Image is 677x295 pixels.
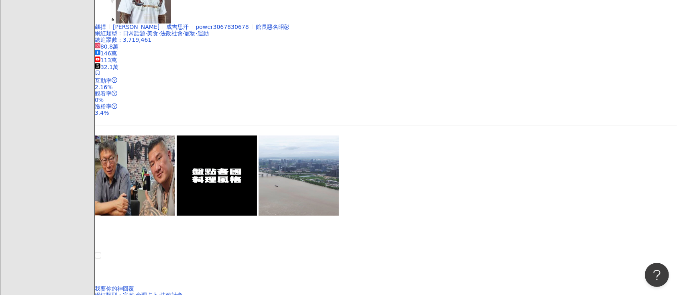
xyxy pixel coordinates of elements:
[95,84,677,90] div: 2.16%
[147,30,158,37] span: 美食
[198,30,209,37] span: 運動
[113,24,159,30] span: [PERSON_NAME]
[645,263,669,287] iframe: Help Scout Beacon - Open
[95,97,677,103] div: 0%
[160,30,183,37] span: 法政社會
[259,136,339,216] img: post-image
[177,136,257,216] img: post-image
[95,43,118,50] span: 80.8萬
[112,91,117,96] span: question-circle
[95,286,134,292] span: 我要你的神回覆
[95,57,117,63] span: 113萬
[111,226,171,286] img: KOL Avatar
[95,64,118,70] span: 32.1萬
[95,110,677,116] div: 3.4%
[166,24,189,30] span: 成吉思汗
[95,30,677,37] div: 網紅類型 ：
[196,24,249,30] span: power3067830678
[95,77,112,84] span: 互動率
[95,24,106,30] span: 飆捍
[95,37,677,43] div: 總追蹤數 ： 3,719,461
[184,30,196,37] span: 寵物
[183,30,184,37] span: ·
[95,136,175,216] img: post-image
[145,30,147,37] span: ·
[112,104,117,109] span: question-circle
[95,90,112,97] span: 觀看率
[196,30,197,37] span: ·
[95,103,112,110] span: 漲粉率
[158,30,160,37] span: ·
[95,50,117,57] span: 146萬
[256,24,290,30] span: 館長惡名昭彰
[112,77,117,83] span: question-circle
[123,30,145,37] span: 日常話題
